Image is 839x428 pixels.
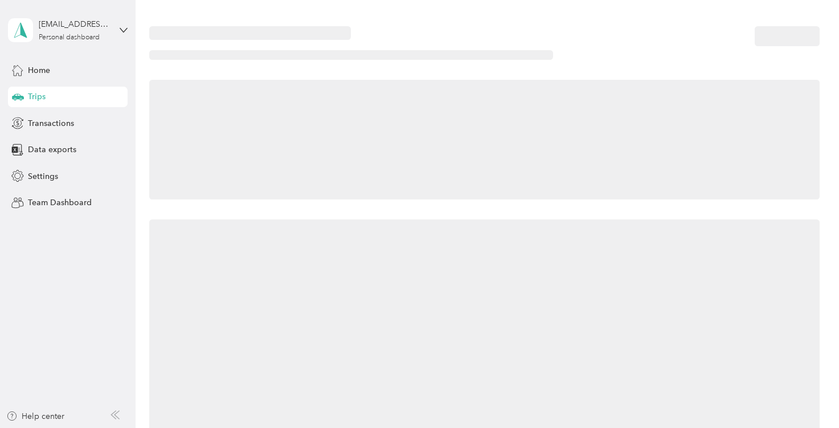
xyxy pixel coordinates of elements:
span: Team Dashboard [28,197,92,209]
span: Settings [28,170,58,182]
span: Trips [28,91,46,103]
div: [EMAIL_ADDRESS][DOMAIN_NAME] [39,18,110,30]
span: Home [28,64,50,76]
span: Transactions [28,117,74,129]
iframe: Everlance-gr Chat Button Frame [775,364,839,428]
span: Data exports [28,144,76,156]
button: Help center [6,410,64,422]
div: Personal dashboard [39,34,100,41]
